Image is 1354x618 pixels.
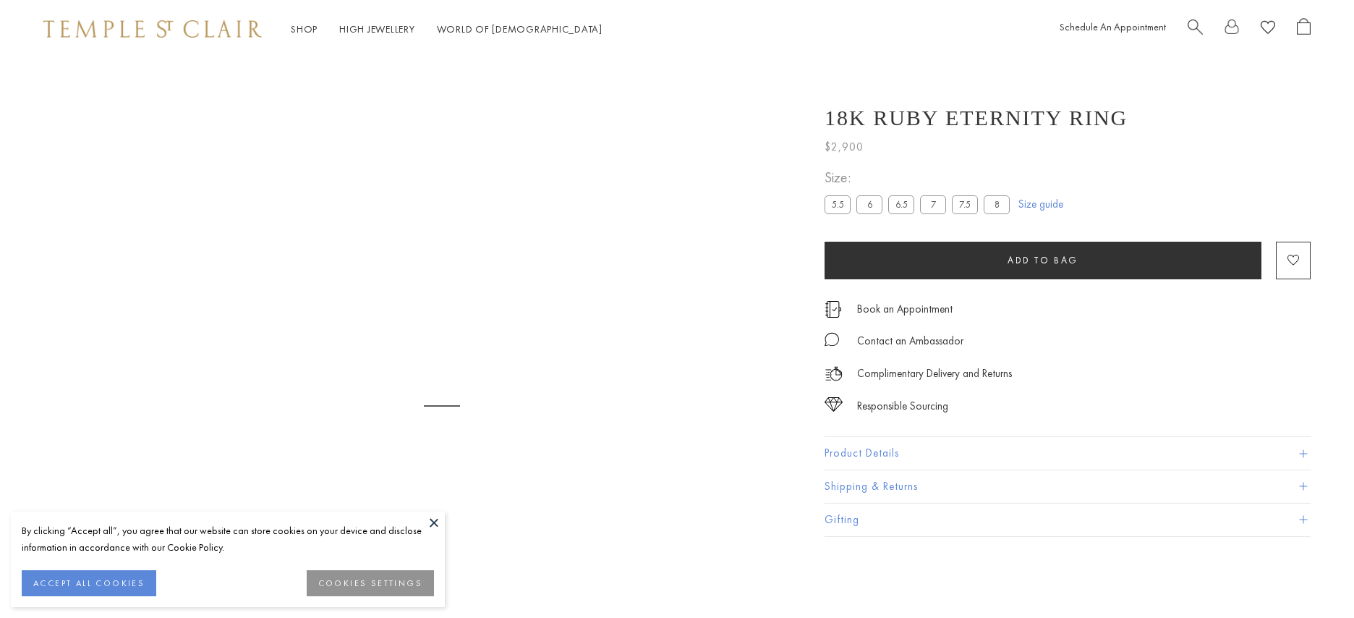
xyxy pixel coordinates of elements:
label: 5.5 [825,195,851,213]
iframe: Gorgias live chat messenger [1282,550,1340,604]
span: Add to bag [1008,254,1078,266]
button: COOKIES SETTINGS [307,570,434,596]
a: World of [DEMOGRAPHIC_DATA]World of [DEMOGRAPHIC_DATA] [437,22,603,35]
img: icon_appointment.svg [825,301,842,318]
button: Gifting [825,504,1311,536]
label: 7 [920,195,946,213]
div: By clicking “Accept all”, you agree that our website can store cookies on your device and disclos... [22,522,434,556]
img: MessageIcon-01_2.svg [825,332,839,347]
label: 8 [984,195,1010,213]
span: $2,900 [825,137,864,156]
label: 6 [856,195,882,213]
img: icon_delivery.svg [825,365,843,383]
label: 7.5 [952,195,978,213]
h1: 18K Ruby Eternity Ring [825,106,1128,130]
img: icon_sourcing.svg [825,397,843,412]
a: Book an Appointment [857,301,953,317]
span: Size: [825,166,1015,190]
div: Contact an Ambassador [857,332,963,350]
a: Schedule An Appointment [1060,20,1166,33]
div: Responsible Sourcing [857,397,948,415]
button: Product Details [825,437,1311,470]
nav: Main navigation [291,20,603,38]
img: Temple St. Clair [43,20,262,38]
button: Add to bag [825,242,1261,279]
button: Shipping & Returns [825,470,1311,503]
a: Open Shopping Bag [1297,18,1311,41]
a: ShopShop [291,22,318,35]
a: Size guide [1018,197,1063,211]
p: Complimentary Delivery and Returns [857,365,1012,383]
label: 6.5 [888,195,914,213]
a: High JewelleryHigh Jewellery [339,22,415,35]
a: View Wishlist [1261,18,1275,41]
a: Search [1188,18,1203,41]
button: ACCEPT ALL COOKIES [22,570,156,596]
